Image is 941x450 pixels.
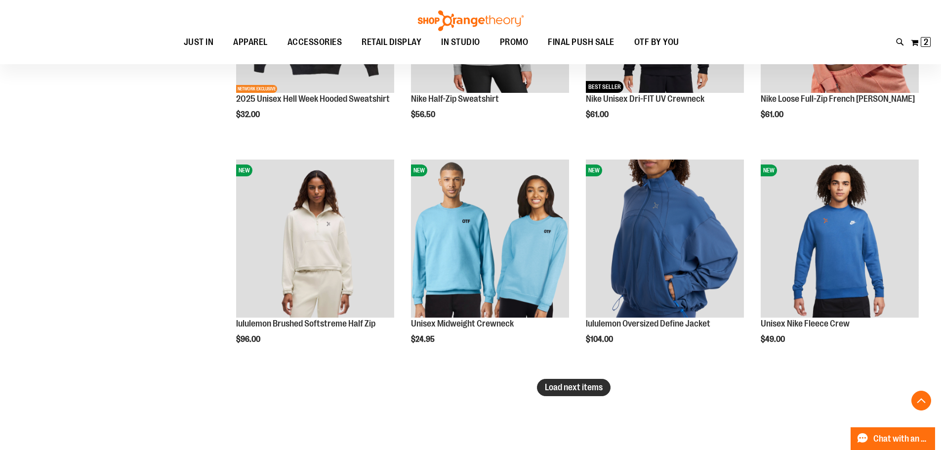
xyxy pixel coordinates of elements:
[278,31,352,54] a: ACCESSORIES
[761,164,777,176] span: NEW
[236,164,252,176] span: NEW
[500,31,529,53] span: PROMO
[911,391,931,410] button: Back To Top
[223,31,278,53] a: APPAREL
[184,31,214,53] span: JUST IN
[586,81,623,93] span: BEST SELLER
[411,164,427,176] span: NEW
[586,335,614,344] span: $104.00
[586,319,710,328] a: lululemon Oversized Define Jacket
[236,160,394,318] img: lululemon Brushed Softstreme Half Zip
[233,31,268,53] span: APPAREL
[756,155,924,369] div: product
[236,110,261,119] span: $32.00
[431,31,490,54] a: IN STUDIO
[236,85,277,93] span: NETWORK EXCLUSIVE
[586,160,744,318] img: lululemon Oversized Define Jacket
[761,160,919,319] a: Unisex Nike Fleece CrewNEW
[873,434,929,444] span: Chat with an Expert
[411,160,569,319] a: Unisex Midweight CrewneckNEW
[851,427,936,450] button: Chat with an Expert
[537,379,611,396] button: Load next items
[548,31,614,53] span: FINAL PUSH SALE
[586,110,610,119] span: $61.00
[586,164,602,176] span: NEW
[581,155,749,369] div: product
[490,31,538,54] a: PROMO
[924,37,928,47] span: 2
[441,31,480,53] span: IN STUDIO
[624,31,689,54] a: OTF BY YOU
[761,110,785,119] span: $61.00
[352,31,431,54] a: RETAIL DISPLAY
[761,160,919,318] img: Unisex Nike Fleece Crew
[231,155,399,369] div: product
[236,94,390,104] a: 2025 Unisex Hell Week Hooded Sweatshirt
[236,335,262,344] span: $96.00
[411,110,437,119] span: $56.50
[236,160,394,319] a: lululemon Brushed Softstreme Half ZipNEW
[174,31,224,54] a: JUST IN
[411,335,436,344] span: $24.95
[362,31,421,53] span: RETAIL DISPLAY
[538,31,624,54] a: FINAL PUSH SALE
[586,94,704,104] a: Nike Unisex Dri-FIT UV Crewneck
[634,31,679,53] span: OTF BY YOU
[406,155,574,369] div: product
[236,319,375,328] a: lululemon Brushed Softstreme Half Zip
[411,94,499,104] a: Nike Half-Zip Sweatshirt
[586,160,744,319] a: lululemon Oversized Define JacketNEW
[416,10,525,31] img: Shop Orangetheory
[545,382,603,392] span: Load next items
[761,335,786,344] span: $49.00
[761,94,915,104] a: Nike Loose Full-Zip French [PERSON_NAME]
[411,160,569,318] img: Unisex Midweight Crewneck
[761,319,850,328] a: Unisex Nike Fleece Crew
[411,319,514,328] a: Unisex Midweight Crewneck
[287,31,342,53] span: ACCESSORIES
